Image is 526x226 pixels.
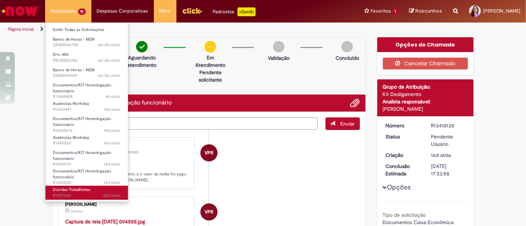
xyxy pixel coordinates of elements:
[51,7,77,15] span: Requisições
[53,140,121,146] span: R13411263
[213,7,256,16] div: Padroniza
[98,42,121,48] span: um dia atrás
[45,134,128,147] a: Aberto R13411263 : Ausências Workday
[53,94,121,100] span: R13448008
[97,7,148,15] span: Despesas Corporativas
[53,180,121,186] span: R13410130
[383,105,468,113] div: [PERSON_NAME]
[409,8,442,15] a: Rascunhos
[53,101,89,106] span: Ausências Workday
[431,162,465,177] div: [DATE] 17:33:58
[380,151,426,159] dt: Criação
[65,202,188,207] div: [PERSON_NAME]
[182,5,202,16] img: click_logo_yellow_360x200.png
[200,144,218,161] div: Vanessa Paiva Ribeiro
[268,54,290,62] p: Validação
[336,54,359,62] p: Concluído
[53,42,121,48] span: SR000536780
[104,140,121,146] span: 16d atrás
[45,35,128,49] a: Aberto SR000536780 : Banco de Horas - NEW
[53,168,111,180] span: Documentos/KIT Homologação funcionário
[326,117,360,130] button: Enviar
[98,73,121,78] span: um dia atrás
[45,167,128,183] a: Aberto R13410130 : Documentos/KIT Homologação funcionário
[237,7,256,16] p: +GenAi
[53,37,95,42] span: Banco de Horas - NEW
[341,120,355,127] span: Enviar
[58,117,318,130] textarea: Digite sua mensagem aqui...
[45,81,128,97] a: Aberto R13448008 : Documentos/KIT Homologação funcionário
[71,209,82,213] time: 27/08/2025 09:46:14
[53,128,121,134] span: R13430272
[371,7,391,15] span: Favoritos
[53,52,68,57] span: Erro 404
[415,7,442,14] span: Rascunhos
[104,128,121,133] span: 10d atrás
[53,150,111,161] span: Documentos/KIT Homologação funcionário
[205,203,213,221] span: VPR
[8,26,34,32] a: Página inicial
[104,161,121,167] span: 16d atrás
[53,82,111,94] span: Documentos/KIT Homologação funcionário
[106,94,121,99] span: 4d atrás
[53,161,121,167] span: R13410172
[383,98,468,105] div: Analista responsável:
[483,8,520,14] span: [PERSON_NAME]
[350,98,360,108] button: Adicionar anexos
[431,151,465,159] div: 13/08/2025 15:01:09
[78,8,86,15] span: 10
[383,83,468,90] div: Grupo de Atribuição:
[53,116,111,127] span: Documentos/KIT Homologação funcionário
[383,212,426,218] b: Tipo de solicitação
[53,187,90,192] span: Dúvidas Trabalhistas
[104,193,121,198] span: 22d atrás
[124,54,160,69] p: Aguardando atendimento
[45,100,128,113] a: Aberto R13431497 : Ausências Workday
[383,58,468,69] button: Cancelar Chamado
[380,162,426,177] dt: Conclusão Estimada
[431,122,465,129] div: R13410130
[53,58,121,64] span: INC00522356
[104,180,121,185] span: 16d atrás
[53,73,121,79] span: SR000515949
[273,41,284,52] img: img-circle-grey.png
[53,107,121,113] span: R13431497
[383,90,468,98] div: Kit Desligamento
[377,37,474,52] div: Opções do Chamado
[45,22,128,202] ul: Requisições
[53,135,89,140] span: Ausências Workday
[53,193,121,199] span: R13371691
[45,149,128,165] a: Aberto R13410172 : Documentos/KIT Homologação funcionário
[136,41,148,52] img: check-circle-green.png
[6,23,345,36] ul: Trilhas de página
[45,186,128,199] a: Aberto R13371691 : Dúvidas Trabalhistas
[431,152,451,158] span: 16d atrás
[431,152,451,158] time: 13/08/2025 15:01:09
[71,209,82,213] span: 3d atrás
[65,218,145,225] a: Captura de tela [DATE] 094555.jpg
[431,133,465,148] div: Pendente Usuário
[45,115,128,131] a: Aberto R13430272 : Documentos/KIT Homologação funcionário
[159,7,171,15] span: More
[205,41,216,52] img: circle-minus.png
[392,8,398,15] span: 1
[205,144,213,162] span: VPR
[104,161,121,167] time: 13/08/2025 15:07:20
[200,203,218,220] div: Vanessa Paiva Ribeiro
[53,67,95,73] span: Banco de Horas - NEW
[380,133,426,140] dt: Status
[45,51,128,64] a: Aberto INC00522356 : Erro 404
[341,41,353,52] img: img-circle-grey.png
[380,122,426,129] dt: Número
[104,107,121,112] span: 10d atrás
[192,69,228,83] p: Pendente solicitante
[98,58,121,63] span: um dia atrás
[45,26,128,34] a: Exibir Todas as Solicitações
[1,4,39,18] img: ServiceNow
[192,54,228,69] p: Em Atendimento
[45,66,128,80] a: Aberto SR000515949 : Banco de Horas - NEW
